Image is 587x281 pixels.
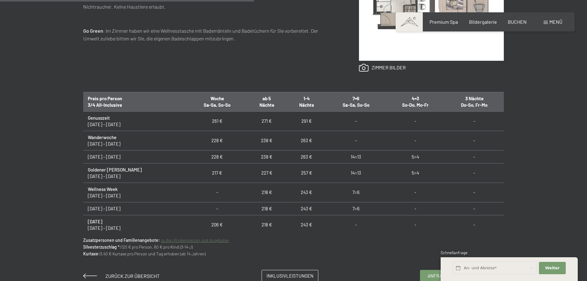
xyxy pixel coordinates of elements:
[83,150,187,163] td: [DATE] - [DATE]
[247,183,287,202] td: 218 €
[441,250,467,255] span: Schnellanfrage
[326,215,386,234] td: -
[247,163,287,183] td: 227 €
[287,150,326,163] td: 263 €
[88,115,110,121] strong: Genusszeit
[549,19,562,25] span: Menü
[83,183,187,202] td: [DATE] - [DATE]
[88,219,102,224] strong: [DATE]
[445,183,504,202] td: -
[83,202,187,215] td: [DATE] - [DATE]
[326,163,386,183] td: 14=13
[386,215,445,234] td: -
[187,131,247,150] td: 228 €
[83,131,187,150] td: [DATE] - [DATE]
[428,273,451,279] span: Anfragen
[445,215,504,234] td: -
[287,202,326,215] td: 243 €
[386,183,445,202] td: -
[287,92,326,111] th: 1-4 Nächte
[83,28,103,34] strong: Go Green
[88,134,116,140] strong: Wanderwoche
[88,167,142,172] strong: Goldener [PERSON_NAME]
[326,202,386,215] td: 7=6
[445,131,504,150] td: -
[83,237,504,258] p: 120 € pro Person, 60 € pro Kind (3-14 J) 3,40 € Kurtaxe pro Person und Tag erhoben (ab 14 Jahren)
[445,111,504,131] td: -
[445,92,504,111] th: 3 Nächte Do-So, Fr-Mo
[445,163,504,183] td: -
[247,150,287,163] td: 238 €
[247,202,287,215] td: 218 €
[287,183,326,202] td: 243 €
[83,238,160,243] strong: Zusatzpersonen und Familienangebote:
[445,150,504,163] td: -
[187,111,247,131] td: 261 €
[83,163,187,183] td: [DATE] - [DATE]
[247,215,287,234] td: 218 €
[326,131,386,150] td: -
[187,150,247,163] td: 228 €
[539,262,565,275] button: Weiter
[287,111,326,131] td: 291 €
[88,186,118,192] strong: Wellness Week
[83,3,334,11] p: Nichtraucher. Keine Haustiere erlaubt.
[247,131,287,150] td: 238 €
[83,273,160,279] a: Zurück zur Übersicht
[445,202,504,215] td: -
[287,163,326,183] td: 257 €
[187,163,247,183] td: 217 €
[247,92,287,111] th: ab 5 Nächte
[83,27,334,43] p: : Im Zimmer haben wir eine Wellnesstasche mit Bademänteln und Badetüchern für Sie vorbereitet. De...
[545,265,560,271] span: Weiter
[187,202,247,215] td: -
[326,150,386,163] td: 14=13
[83,244,121,250] strong: Silvesterzuschlag *:
[326,92,386,111] th: 7=6 Sa-Sa, So-So
[386,111,445,131] td: -
[161,238,229,243] a: zu den Kinderpreisen und Angeboten
[105,273,160,279] span: Zurück zur Übersicht
[386,131,445,150] td: -
[83,111,187,131] td: [DATE] - [DATE]
[326,111,386,131] td: -
[430,19,458,25] a: Premium Spa
[326,183,386,202] td: 7=6
[83,215,187,234] td: [DATE] - [DATE]
[386,202,445,215] td: -
[287,215,326,234] td: 243 €
[83,92,187,111] th: Preis pro Person 3/4 All-Inclusive
[386,163,445,183] td: 5=4
[247,111,287,131] td: 271 €
[187,215,247,234] td: 206 €
[469,19,497,25] a: Bildergalerie
[267,273,313,279] span: Inklusivleistungen
[187,92,247,111] th: Woche Sa-Sa, So-So
[83,251,100,256] strong: Kurtaxe:
[386,92,445,111] th: 4=3 So-Do, Mo-Fr
[187,183,247,202] td: -
[386,150,445,163] td: 5=4
[508,19,527,25] a: BUCHEN
[287,131,326,150] td: 263 €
